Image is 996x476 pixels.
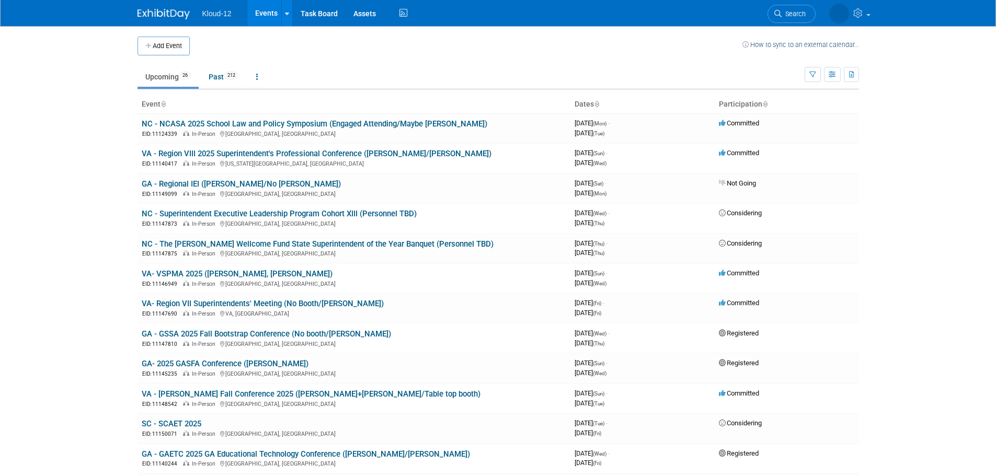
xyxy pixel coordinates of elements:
a: Sort by Event Name [161,100,166,108]
span: In-Person [192,310,219,317]
span: - [608,209,610,217]
span: Considering [719,209,762,217]
span: EID: 11147875 [142,251,181,257]
span: (Mon) [593,191,606,196]
span: (Sun) [593,361,604,366]
div: [GEOGRAPHIC_DATA], [GEOGRAPHIC_DATA] [142,369,566,378]
span: (Sat) [593,181,603,187]
span: (Sun) [593,150,604,156]
span: EID: 11148542 [142,401,181,407]
span: (Mon) [593,121,606,126]
span: EID: 11150071 [142,431,181,437]
span: - [608,449,610,457]
span: - [606,389,608,397]
span: Committed [719,299,759,307]
div: [GEOGRAPHIC_DATA], [GEOGRAPHIC_DATA] [142,399,566,408]
div: [GEOGRAPHIC_DATA], [GEOGRAPHIC_DATA] [142,339,566,348]
span: EID: 11147690 [142,311,181,317]
span: Committed [719,269,759,277]
span: (Thu) [593,220,604,226]
span: EID: 11147810 [142,341,181,347]
span: - [606,149,608,157]
div: [GEOGRAPHIC_DATA], [GEOGRAPHIC_DATA] [142,129,566,138]
span: [DATE] [575,239,608,247]
span: [DATE] [575,389,608,397]
th: Participation [715,96,859,113]
a: VA - Region VIII 2025 Superintendent's Professional Conference ([PERSON_NAME]/[PERSON_NAME]) [142,149,491,158]
th: Event [138,96,570,113]
div: VA, [GEOGRAPHIC_DATA] [142,309,566,318]
a: Upcoming26 [138,67,199,87]
span: Committed [719,149,759,157]
div: [GEOGRAPHIC_DATA], [GEOGRAPHIC_DATA] [142,459,566,468]
span: In-Person [192,281,219,287]
a: GA - Regional IEI ([PERSON_NAME]/No [PERSON_NAME]) [142,179,341,189]
a: Past212 [201,67,246,87]
span: (Wed) [593,211,606,216]
a: VA - [PERSON_NAME] Fall Conference 2025 ([PERSON_NAME]+[PERSON_NAME]/Table top booth) [142,389,480,399]
img: In-Person Event [183,131,189,136]
span: (Thu) [593,341,604,346]
a: NC - Superintendent Executive Leadership Program Cohort XIII (Personnel TBD) [142,209,417,218]
span: 212 [224,72,238,79]
img: Gabriela Bravo-Chigwere [829,4,849,24]
button: Add Event [138,37,190,55]
div: [GEOGRAPHIC_DATA], [GEOGRAPHIC_DATA] [142,429,566,438]
span: EID: 11145235 [142,371,181,377]
span: [DATE] [575,219,604,227]
span: (Sun) [593,391,604,397]
span: - [608,119,610,127]
span: [DATE] [575,399,604,407]
img: In-Person Event [183,220,189,226]
span: (Fri) [593,310,601,316]
span: Search [782,10,806,18]
span: [DATE] [575,269,608,277]
span: Committed [719,389,759,397]
span: (Wed) [593,331,606,336]
span: - [606,419,608,427]
span: (Fri) [593,431,601,436]
span: [DATE] [575,449,610,457]
img: In-Person Event [183,160,189,166]
span: (Tue) [593,131,604,136]
span: In-Person [192,191,219,198]
img: In-Person Event [183,341,189,346]
span: (Tue) [593,401,604,407]
img: ExhibitDay [138,9,190,19]
span: Registered [719,329,759,337]
img: In-Person Event [183,370,189,376]
span: [DATE] [575,339,604,347]
span: (Wed) [593,451,606,457]
span: (Wed) [593,370,606,376]
span: [DATE] [575,299,604,307]
span: EID: 11140244 [142,461,181,467]
a: VA- Region VII Superintendents' Meeting (No Booth/[PERSON_NAME]) [142,299,384,308]
span: Registered [719,359,759,367]
span: In-Person [192,460,219,467]
img: In-Person Event [183,250,189,256]
span: - [608,329,610,337]
span: Considering [719,419,762,427]
span: - [606,239,608,247]
div: [GEOGRAPHIC_DATA], [GEOGRAPHIC_DATA] [142,189,566,198]
span: (Thu) [593,250,604,256]
div: [GEOGRAPHIC_DATA], [GEOGRAPHIC_DATA] [142,249,566,258]
span: (Wed) [593,160,606,166]
span: - [603,299,604,307]
a: Sort by Start Date [594,100,599,108]
div: [US_STATE][GEOGRAPHIC_DATA], [GEOGRAPHIC_DATA] [142,159,566,168]
span: Considering [719,239,762,247]
img: In-Person Event [183,401,189,406]
span: Not Going [719,179,756,187]
span: EID: 11146949 [142,281,181,287]
span: [DATE] [575,189,606,197]
div: [GEOGRAPHIC_DATA], [GEOGRAPHIC_DATA] [142,279,566,288]
span: EID: 11147873 [142,221,181,227]
span: - [606,269,608,277]
span: (Wed) [593,281,606,286]
span: [DATE] [575,359,608,367]
a: NC - The [PERSON_NAME] Wellcome Fund State Superintendent of the Year Banquet (Personnel TBD) [142,239,494,249]
span: [DATE] [575,309,601,317]
span: Kloud-12 [202,9,232,18]
span: In-Person [192,131,219,137]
